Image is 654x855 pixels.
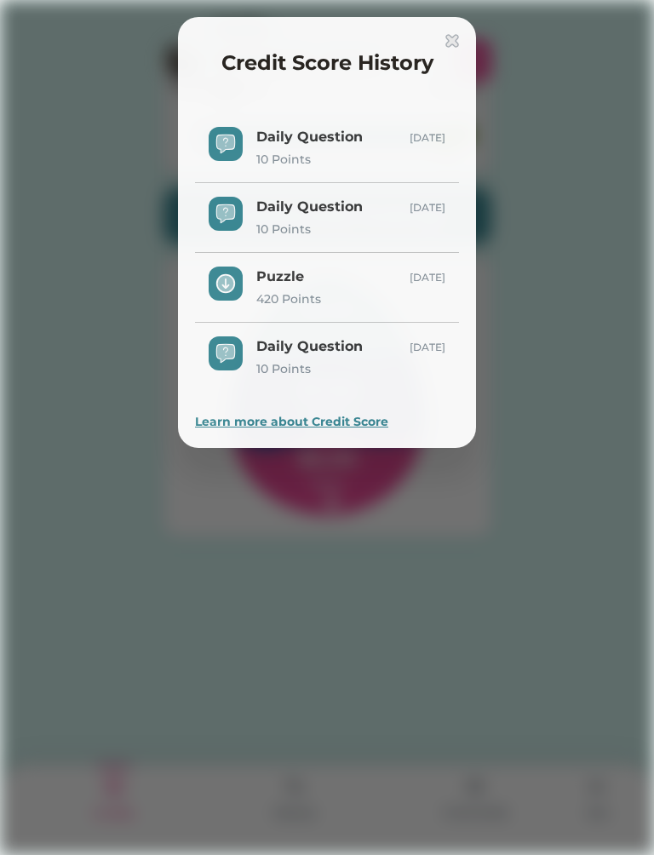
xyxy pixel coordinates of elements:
[215,273,236,294] img: interface-arrows-down-circle-1--arrow-keyboard-circle-button-down.svg
[256,221,410,238] div: 10 Points
[256,336,410,357] div: Daily Question
[410,336,445,355] div: [DATE]
[195,413,459,431] div: Learn more about Credit Score
[445,34,459,48] img: interface-delete-2--remove-bold-add-button-buttons-delete.svg
[256,267,410,287] div: Puzzle
[256,127,410,147] div: Daily Question
[256,290,410,308] div: 420 Points
[410,127,445,146] div: [DATE]
[256,197,410,217] div: Daily Question
[215,343,236,364] img: interface-help-question-message--bubble-help-mark-message-query-question-speech.svg
[215,204,236,224] img: interface-help-question-message--bubble-help-mark-message-query-question-speech.svg
[256,151,410,169] div: 10 Points
[256,360,410,378] div: 10 Points
[410,197,445,215] div: [DATE]
[410,267,445,285] div: [DATE]
[221,48,433,86] h4: Credit Score History
[215,134,236,154] img: interface-help-question-message--bubble-help-mark-message-query-question-speech.svg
